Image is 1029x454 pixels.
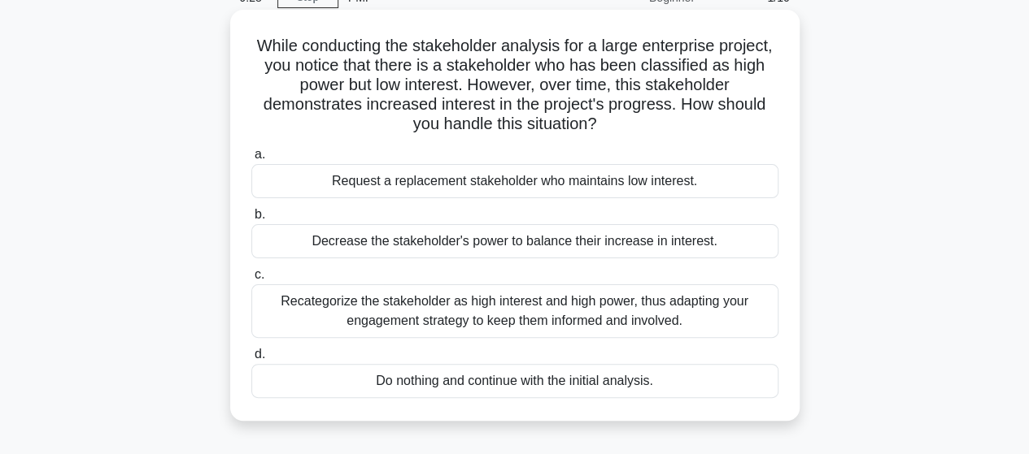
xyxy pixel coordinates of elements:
[251,364,778,398] div: Do nothing and continue with the initial analysis.
[251,164,778,198] div: Request a replacement stakeholder who maintains low interest.
[255,267,264,281] span: c.
[255,147,265,161] span: a.
[255,207,265,221] span: b.
[251,284,778,338] div: Recategorize the stakeholder as high interest and high power, thus adapting your engagement strat...
[250,36,780,135] h5: While conducting the stakeholder analysis for a large enterprise project, you notice that there i...
[255,347,265,361] span: d.
[251,224,778,258] div: Decrease the stakeholder's power to balance their increase in interest.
